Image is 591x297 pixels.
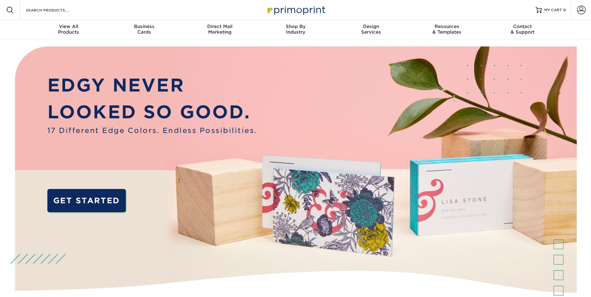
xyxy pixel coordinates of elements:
[485,24,560,35] div: & Support
[258,24,333,35] div: Industry
[258,20,333,40] a: Shop ByIndustry
[265,3,327,16] img: Primoprint
[182,24,258,35] div: Marketing
[31,20,107,40] a: View AllProducts
[47,72,257,98] p: EDGY NEVER
[333,24,409,29] span: Design
[106,24,182,29] span: Business
[182,24,258,29] span: Direct Mail
[31,24,107,29] span: View All
[485,24,560,29] span: Contact
[409,24,485,29] span: Resources
[31,24,107,35] div: Products
[47,99,257,125] p: LOOKED SO GOOD.
[47,125,257,136] span: 17 Different Edge Colors. Endless Possibilities.
[333,20,409,40] a: DesignServices
[409,24,485,35] div: & Templates
[563,8,566,12] span: 0
[333,24,409,35] div: Services
[106,20,182,40] a: BusinessCards
[106,24,182,35] div: Cards
[182,20,258,40] a: Direct MailMarketing
[485,20,560,40] a: Contact& Support
[25,6,86,14] input: SEARCH PRODUCTS.....
[409,20,485,40] a: Resources& Templates
[47,189,126,212] a: GET STARTED
[544,7,562,13] span: MY CART
[258,24,333,29] span: Shop By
